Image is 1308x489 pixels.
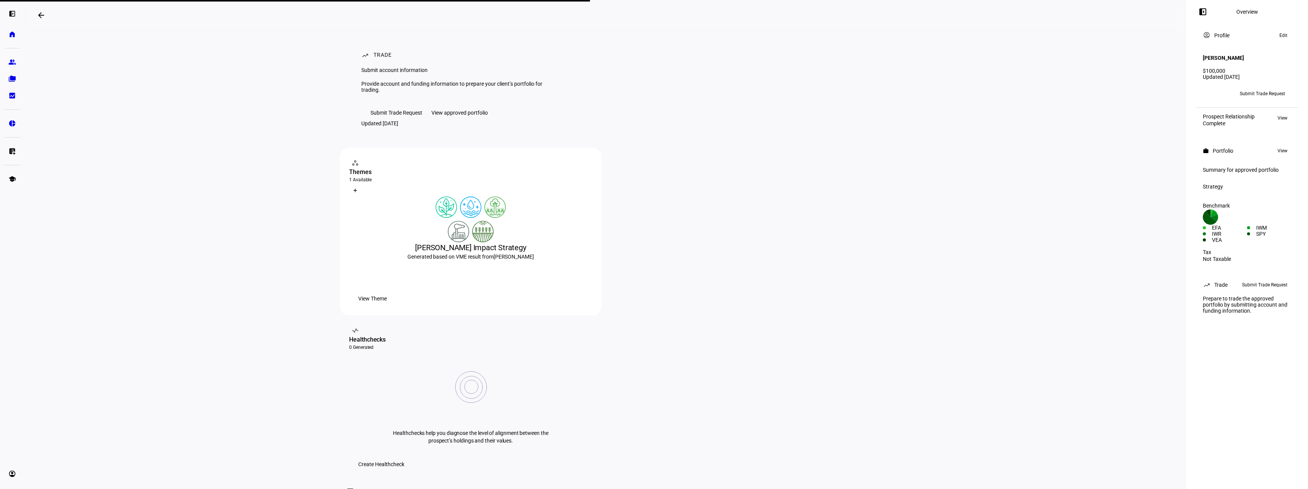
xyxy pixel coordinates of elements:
[349,291,396,306] button: View Theme
[361,105,431,120] button: Submit Trade Request
[1206,91,1212,96] span: JS
[1278,146,1287,155] span: View
[1214,282,1228,288] div: Trade
[1218,91,1223,96] span: +3
[1212,237,1247,243] div: VEA
[8,10,16,18] eth-mat-symbol: left_panel_open
[1238,280,1291,289] button: Submit Trade Request
[358,457,404,472] span: Create Healthcheck
[484,197,506,218] img: deforestation.colored.svg
[349,457,414,472] button: Create Healthcheck
[5,27,20,42] a: home
[349,253,592,260] div: Generated based on VME result from
[37,11,46,20] mat-icon: arrow_backwards
[361,51,369,59] mat-icon: trending_up
[351,327,359,334] mat-icon: vital_signs
[1234,88,1291,100] button: Submit Trade Request
[1203,55,1244,61] h4: [PERSON_NAME]
[1256,231,1291,237] div: SPY
[1203,74,1291,80] div: Updated [DATE]
[1203,31,1210,39] mat-icon: account_circle
[436,197,457,218] img: climateChange.colored.svg
[472,221,494,242] img: sustainableAgriculture.colored.svg
[361,67,549,73] div: Submit account information
[8,92,16,99] eth-mat-symbol: bid_landscape
[1203,113,1255,120] div: Prospect Relationship
[1203,31,1291,40] eth-panel-overview-card-header: Profile
[8,120,16,127] eth-mat-symbol: pie_chart
[1203,281,1210,289] mat-icon: trending_up
[448,221,469,242] img: pollution.colored.svg
[1242,280,1287,289] span: Submit Trade Request
[391,429,551,444] p: Healthchecks help you diagnose the level of alignment between the prospect’s holdings and their v...
[1278,113,1287,123] span: View
[349,344,592,350] div: 0 Generated
[1236,9,1258,15] div: Overview
[5,88,20,103] a: bid_landscape
[8,58,16,66] eth-mat-symbol: group
[8,470,16,478] eth-mat-symbol: account_circle
[1212,231,1247,237] div: IWR
[8,175,16,183] eth-mat-symbol: school
[1274,113,1291,123] button: View
[1203,256,1291,262] div: Not Taxable
[460,197,481,218] img: cleanWater.colored.svg
[361,120,398,126] div: Updated [DATE]
[361,81,549,93] div: Provide account and funding information to prepare your client’s portfolio for trading.
[370,105,422,120] span: Submit Trade Request
[358,291,387,306] span: View Theme
[8,30,16,38] eth-mat-symbol: home
[1203,184,1291,190] div: Strategy
[494,254,534,260] span: [PERSON_NAME]
[1212,225,1247,231] div: EFA
[1279,31,1287,40] span: Edit
[1203,203,1291,209] div: Benchmark
[349,168,592,177] div: Themes
[5,54,20,70] a: group
[1198,7,1207,16] mat-icon: left_panel_open
[1203,68,1291,74] div: $100,000
[1203,167,1291,173] div: Summary for approved portfolio
[8,75,16,83] eth-mat-symbol: folder_copy
[1274,146,1291,155] button: View
[1198,292,1296,317] div: Prepare to trade the approved portfolio by submitting account and funding information.
[1240,88,1285,100] span: Submit Trade Request
[349,242,592,253] div: [PERSON_NAME] Impact Strategy
[1203,249,1291,255] div: Tax
[1214,32,1229,38] div: Profile
[5,116,20,131] a: pie_chart
[1203,148,1209,154] mat-icon: work
[431,110,488,116] div: View approved portfolio
[1256,225,1291,231] div: IWM
[5,71,20,86] a: folder_copy
[373,52,392,59] div: Trade
[8,147,16,155] eth-mat-symbol: list_alt_add
[1203,120,1255,126] div: Complete
[1213,148,1233,154] div: Portfolio
[1203,146,1291,155] eth-panel-overview-card-header: Portfolio
[1203,280,1291,289] eth-panel-overview-card-header: Trade
[349,335,592,344] div: Healthchecks
[349,177,592,183] div: 1 Available
[1276,31,1291,40] button: Edit
[351,159,359,167] mat-icon: workspaces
